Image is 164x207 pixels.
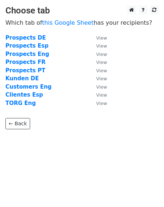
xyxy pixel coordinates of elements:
a: View [89,84,107,90]
h3: Choose tab [5,5,159,16]
a: this Google Sheet [42,19,94,26]
a: Kunden DE [5,75,39,82]
small: View [96,101,107,106]
a: View [89,59,107,65]
p: Which tab of has your recipients? [5,19,159,27]
a: View [89,67,107,74]
small: View [96,35,107,41]
a: Prospects Esp [5,42,49,49]
a: Prospects FR [5,59,46,65]
small: View [96,92,107,98]
small: View [96,68,107,73]
small: View [96,84,107,90]
a: Customers Eng [5,84,52,90]
a: View [89,92,107,98]
a: Prospects PT [5,67,45,74]
a: View [89,51,107,57]
a: Clientes Esp [5,92,43,98]
small: View [96,43,107,49]
a: View [89,42,107,49]
a: View [89,75,107,82]
small: View [96,52,107,57]
a: Prospects DE [5,34,46,41]
a: Prospects Eng [5,51,49,57]
a: TORG Eng [5,100,36,106]
a: ← Back [5,118,30,129]
small: View [96,76,107,81]
a: View [89,34,107,41]
small: View [96,60,107,65]
a: View [89,100,107,106]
